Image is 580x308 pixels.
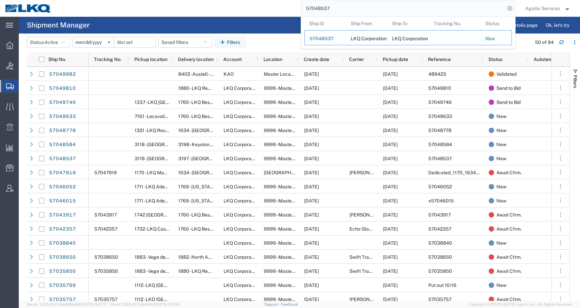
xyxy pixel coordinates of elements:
[525,5,560,12] span: Agistix Services
[178,170,305,175] span: 1634 - Atlanta - Knopf - Boat Rock
[264,268,313,274] span: 9999 - Master Location
[155,302,179,306] span: [DATE] 12:11:14
[49,266,76,277] a: 57035850
[496,292,522,306] span: Await Cfrm.
[349,212,388,218] span: C.H. Robinson
[135,254,206,260] span: 1883 - Vege de Mexico S.A. de C.V
[346,17,387,30] th: Ship From
[264,240,313,246] span: 9999 - Master Location
[383,85,398,91] span: 10/09/2025
[428,198,454,203] span: x57046015
[496,67,517,81] span: Validated
[304,254,319,260] span: 10/06/2025
[264,212,313,218] span: 9999 - Master Location
[383,57,408,62] span: Pickup date
[383,114,398,119] span: 10/10/2025
[224,114,259,119] span: LKQ Corporation
[485,35,507,42] div: New
[135,297,204,302] span: 1112 - LKQ Atlanta
[178,71,294,77] span: 8402 - Austell - KAO Warehouse Atlanta
[264,254,313,260] span: 9999 - Master Location
[224,254,259,260] span: LKQ Corporation
[264,226,313,232] span: 9999 - Master Location
[481,17,512,30] th: Status
[428,240,452,246] span: 57038840
[383,100,398,105] span: 10/08/2025
[525,4,571,12] button: Agistix Services
[429,17,481,30] th: Tracking Nu.
[496,278,506,292] span: New
[304,297,319,302] span: 10/06/2025
[264,100,313,105] span: 9999 - Master Location
[304,71,319,77] span: 10/07/2025
[496,166,522,180] span: Await Cfrm.
[496,222,522,236] span: Await Cfrm.
[488,57,502,62] span: Status
[304,212,319,218] span: 10/06/2025
[178,142,262,147] span: 3198 - Keystone - Santa Fe Springs
[428,283,456,288] span: Put out 10/16
[309,36,334,41] span: 57048537
[27,17,90,34] h4: Shipment Manager
[496,151,506,166] span: New
[94,170,117,175] span: 57047919
[301,0,505,16] input: Search for shipment number, reference number
[49,210,76,221] a: 57043917
[224,240,259,246] span: LKQ Corporation
[178,100,223,105] span: 1760 - LKQ Best Core
[49,280,76,291] a: 57035769
[135,283,204,288] span: 1112 - LKQ Atlanta
[49,111,76,122] a: 57049633
[349,254,393,260] span: Swift Transportation
[135,142,244,147] span: 3118 - Brainerd MN
[135,198,176,203] span: 1711 - LKQ Adelanto
[49,139,76,150] a: 57048584
[349,268,393,274] span: Swift Transportation
[264,170,312,175] span: Nashville
[94,57,122,62] span: Tracking No.
[178,128,305,133] span: 1634 - Atlanta - Knopf - Boat Rock
[383,254,398,260] span: 10/09/2025
[428,212,451,218] span: 57043917
[304,156,319,161] span: 10/07/2025
[48,57,66,62] span: Ship No.
[214,37,246,48] button: Filters
[428,184,452,189] span: 57046052
[304,170,319,175] span: 10/07/2025
[428,297,451,302] span: 57035757
[264,71,299,77] span: Master Location
[135,128,228,133] span: 1321 - LKQ Route 16 Auto Parts - Webster Ma
[304,57,329,62] span: Create date
[264,114,313,119] span: 9999 - Master Location
[135,114,258,119] span: 7161 - Lecavalier - St-Jean-sur-RichelieuQC
[224,71,234,77] span: KAO
[49,168,76,178] a: 57047919
[383,128,398,133] span: 10/10/2025
[304,85,319,91] span: 10/07/2025
[135,268,206,274] span: 1883 - Vege de Mexico S.A. de C.V
[428,268,452,274] span: 57035850
[383,142,398,147] span: 10/10/2025
[349,226,396,232] span: Echo Global Logistics
[135,170,183,175] span: 1170 - LKQ Manchester
[223,57,242,62] span: Account
[304,17,346,30] th: Ship ID
[224,170,259,175] span: LKQ Corporation
[94,212,117,218] span: 57043917
[350,30,383,45] div: LKQ Corporation
[27,302,107,306] span: Server: 2025.20.0-5efa686e39f
[383,184,398,189] span: 10/10/2025
[49,153,76,164] a: 57048537
[178,156,239,161] span: 3197 - Columbus OH
[135,226,185,232] span: 1732- LKQ Casa Grande
[49,69,76,80] a: 57049982
[49,238,76,249] a: 57038840
[264,184,313,189] span: 9999 - Master Location
[496,250,522,264] span: Await Cfrm.
[135,100,206,105] span: 1337 - LKQ Cincinnati
[114,37,156,47] input: Not set
[264,128,313,133] span: 9999 - Master Location
[224,198,259,203] span: LKQ Corporation
[349,57,364,62] span: Carrier
[535,39,554,46] div: 50 of 94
